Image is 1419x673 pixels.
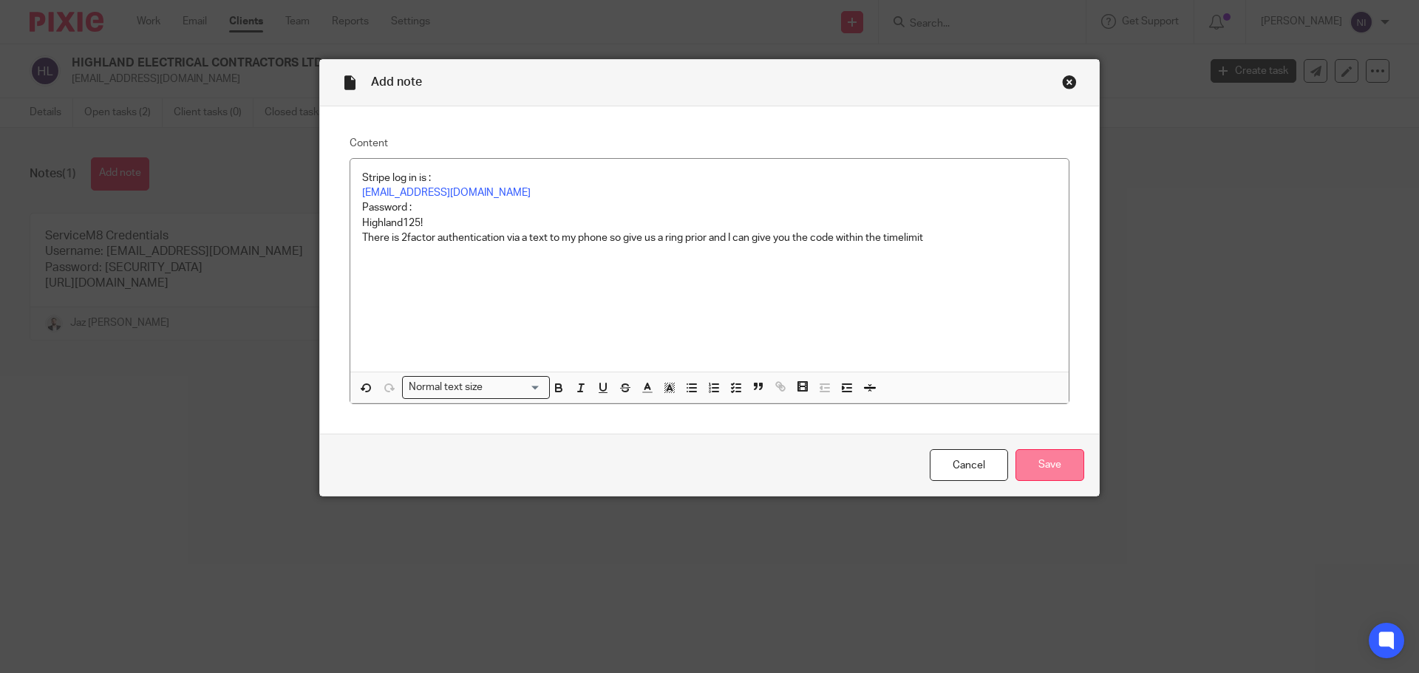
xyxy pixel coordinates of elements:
[362,200,1057,215] p: Password :
[488,380,541,395] input: Search for option
[362,171,1057,185] p: Stripe log in is :
[362,216,1057,230] p: Highland125!
[362,230,1057,245] p: There is 2factor authentication via a text to my phone so give us a ring prior and I can give you...
[1015,449,1084,481] input: Save
[371,76,422,88] span: Add note
[406,380,486,395] span: Normal text size
[1062,75,1077,89] div: Close this dialog window
[350,136,1069,151] label: Content
[930,449,1008,481] a: Cancel
[362,188,531,198] a: [EMAIL_ADDRESS][DOMAIN_NAME]
[402,376,550,399] div: Search for option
